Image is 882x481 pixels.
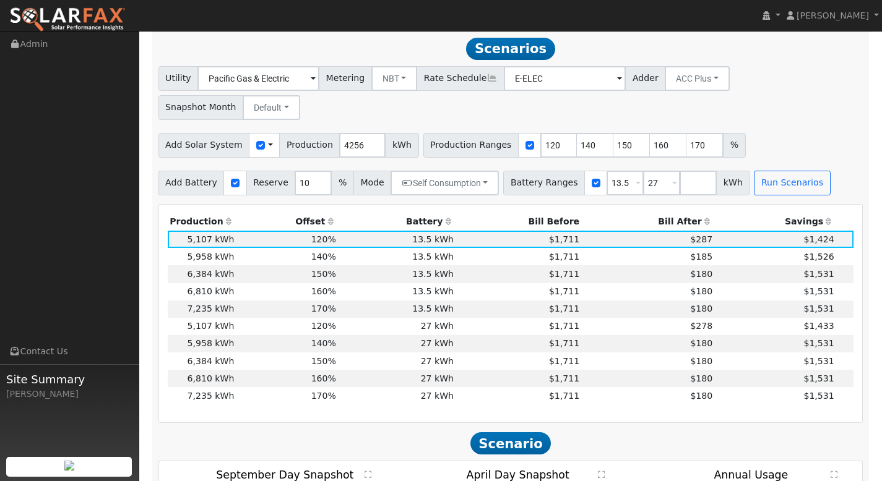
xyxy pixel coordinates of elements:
[311,252,336,262] span: 140%
[279,133,340,158] span: Production
[625,66,665,91] span: Adder
[158,66,199,91] span: Utility
[549,304,579,313] span: $1,711
[158,171,225,195] span: Add Battery
[690,373,712,383] span: $180
[331,171,353,195] span: %
[243,95,300,120] button: Default
[803,234,834,244] span: $1,424
[236,213,339,231] th: Offset
[311,234,336,244] span: 120%
[353,171,391,195] span: Mode
[549,286,579,296] span: $1,711
[338,335,456,352] td: 27 kWh
[467,469,569,481] text: April Day Snapshot
[549,252,579,262] span: $1,711
[723,133,745,158] span: %
[690,252,712,262] span: $185
[716,171,750,195] span: kWh
[754,171,830,195] button: Run Scenarios
[549,269,579,279] span: $1,711
[549,338,579,348] span: $1,711
[690,391,712,401] span: $180
[168,300,236,318] td: 7,235 kWh
[466,38,555,60] span: Scenarios
[391,171,499,195] button: Self Consumption
[549,321,579,331] span: $1,711
[690,269,712,279] span: $180
[803,356,834,366] span: $1,531
[690,321,712,331] span: $278
[690,338,712,348] span: $180
[246,171,296,195] span: Reserve
[311,269,336,279] span: 150%
[311,286,336,296] span: 160%
[690,356,712,366] span: $180
[168,387,236,404] td: 7,235 kWh
[371,66,418,91] button: NBT
[338,265,456,283] td: 13.5 kWh
[338,352,456,370] td: 27 kWh
[311,304,336,313] span: 170%
[311,338,336,348] span: 140%
[168,335,236,352] td: 5,958 kWh
[311,373,336,383] span: 160%
[714,469,788,481] text: Annual Usage
[168,248,236,265] td: 5,958 kWh
[338,387,456,404] td: 27 kWh
[311,321,336,331] span: 120%
[803,304,834,313] span: $1,531
[385,133,418,158] span: kWh
[168,352,236,370] td: 6,384 kWh
[803,321,834,331] span: $1,433
[168,213,236,231] th: Production
[168,318,236,335] td: 5,107 kWh
[797,11,869,20] span: [PERSON_NAME]
[803,373,834,383] span: $1,531
[6,371,132,388] span: Site Summary
[456,213,582,231] th: Bill Before
[503,171,585,195] span: Battery Ranges
[168,231,236,248] td: 5,107 kWh
[6,388,132,401] div: [PERSON_NAME]
[582,213,715,231] th: Bill After
[216,469,354,481] text: September Day Snapshot
[549,373,579,383] span: $1,711
[785,216,823,226] span: Savings
[365,470,372,479] text: 
[803,252,834,262] span: $1,526
[158,133,250,158] span: Add Solar System
[549,356,579,366] span: $1,711
[803,286,834,296] span: $1,531
[168,265,236,283] td: 6,384 kWh
[168,370,236,387] td: 6,810 kWh
[338,370,456,387] td: 27 kWh
[338,318,456,335] td: 27 kWh
[598,470,605,479] text: 
[423,133,519,158] span: Production Ranges
[338,300,456,318] td: 13.5 kWh
[803,391,834,401] span: $1,531
[470,432,551,454] span: Scenario
[311,356,336,366] span: 150%
[549,391,579,401] span: $1,711
[690,304,712,313] span: $180
[690,234,712,244] span: $287
[690,286,712,296] span: $180
[168,283,236,300] td: 6,810 kWh
[319,66,372,91] span: Metering
[311,391,336,401] span: 170%
[504,66,626,91] input: Select a Rate Schedule
[338,248,456,265] td: 13.5 kWh
[665,66,730,91] button: ACC Plus
[197,66,319,91] input: Select a Utility
[64,461,74,470] img: retrieve
[338,231,456,248] td: 13.5 kWh
[417,66,504,91] span: Rate Schedule
[158,95,244,120] span: Snapshot Month
[338,283,456,300] td: 13.5 kWh
[803,269,834,279] span: $1,531
[549,234,579,244] span: $1,711
[831,470,838,479] text: 
[803,338,834,348] span: $1,531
